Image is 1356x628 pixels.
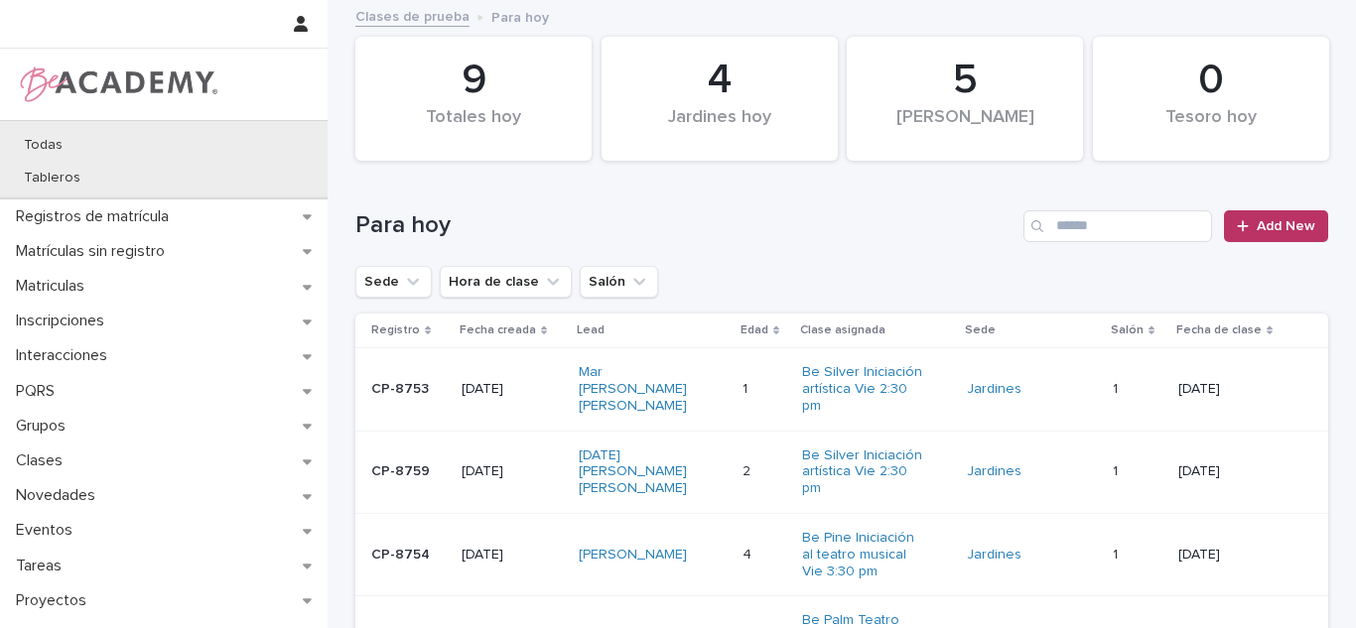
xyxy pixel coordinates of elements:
p: 2 [743,459,754,480]
p: Lead [577,319,605,341]
a: Jardines [967,381,1021,398]
p: 1 [1113,543,1122,564]
p: Para hoy [491,5,549,27]
tr: CP-8753[DATE]Mar [PERSON_NAME] [PERSON_NAME] 11 Be Silver Iniciación artística Vie 2:30 pm Jardin... [355,348,1328,431]
p: Matriculas [8,277,100,296]
div: Jardines hoy [635,107,804,149]
a: [PERSON_NAME] [579,547,687,564]
tr: CP-8759[DATE][DATE][PERSON_NAME] [PERSON_NAME] 22 Be Silver Iniciación artística Vie 2:30 pm Jard... [355,431,1328,513]
button: Salón [580,266,658,298]
p: Fecha creada [460,319,536,341]
p: Matrículas sin registro [8,242,181,261]
p: Tableros [8,170,96,187]
p: Clase asignada [800,319,885,341]
a: Jardines [967,547,1021,564]
p: Clases [8,451,78,470]
p: Inscripciones [8,312,120,330]
tr: CP-8754[DATE][PERSON_NAME] 44 Be Pine Iniciación al teatro musical Vie 3:30 pm Jardines 11 [DATE] [355,513,1328,595]
p: 1 [1113,377,1122,398]
button: Sede [355,266,432,298]
p: Registro [371,319,420,341]
p: [DATE] [1178,381,1296,398]
div: Tesoro hoy [1127,107,1295,149]
p: PQRS [8,382,70,401]
button: Hora de clase [440,266,572,298]
p: Fecha de clase [1176,319,1262,341]
a: Be Pine Iniciación al teatro musical Vie 3:30 pm [802,530,926,579]
p: CP-8754 [371,547,446,564]
p: 1 [743,377,751,398]
h1: Para hoy [355,211,1016,240]
a: Add New [1224,210,1328,242]
a: Be Silver Iniciación artística Vie 2:30 pm [802,447,926,497]
p: Edad [741,319,768,341]
p: Registros de matrícula [8,207,185,226]
p: Eventos [8,521,88,540]
div: 9 [389,56,558,105]
a: Jardines [967,463,1021,480]
p: 4 [743,543,755,564]
input: Search [1023,210,1212,242]
p: Salón [1111,319,1144,341]
p: [DATE] [462,547,563,564]
img: WPrjXfSUmiLcdUfaYY4Q [16,64,219,104]
div: Totales hoy [389,107,558,149]
div: [PERSON_NAME] [881,107,1049,149]
div: 0 [1127,56,1295,105]
p: 1 [1113,459,1122,480]
p: [DATE] [462,463,563,480]
p: CP-8759 [371,463,446,480]
p: [DATE] [462,381,563,398]
p: [DATE] [1178,463,1296,480]
p: Grupos [8,417,81,436]
a: Be Silver Iniciación artística Vie 2:30 pm [802,364,926,414]
p: Proyectos [8,591,102,610]
a: Mar [PERSON_NAME] [PERSON_NAME] [579,364,703,414]
p: Novedades [8,486,111,505]
span: Add New [1257,219,1315,233]
div: 4 [635,56,804,105]
a: Clases de prueba [355,4,470,27]
p: Todas [8,137,78,154]
p: [DATE] [1178,547,1296,564]
div: 5 [881,56,1049,105]
p: Sede [965,319,996,341]
p: Interacciones [8,346,123,365]
p: CP-8753 [371,381,446,398]
a: [DATE][PERSON_NAME] [PERSON_NAME] [579,447,703,497]
p: Tareas [8,557,77,575]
